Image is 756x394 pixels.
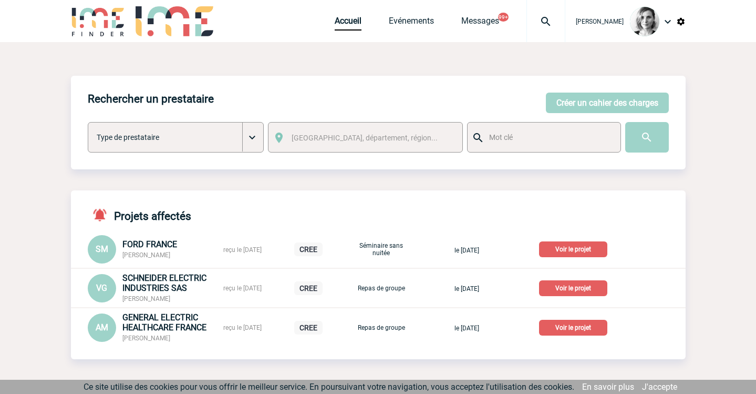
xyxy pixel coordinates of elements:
[223,324,262,331] span: reçu le [DATE]
[223,285,262,292] span: reçu le [DATE]
[625,122,669,153] input: Submit
[498,13,509,22] button: 99+
[122,295,170,302] span: [PERSON_NAME]
[88,207,191,223] h4: Projets affectés
[355,285,408,292] p: Repas de groupe
[96,322,108,332] span: AM
[582,382,634,392] a: En savoir plus
[539,280,607,296] p: Voir le projet
[461,16,499,31] a: Messages
[355,324,408,331] p: Repas de groupe
[122,273,206,293] span: SCHNEIDER ELECTRIC INDUSTRIES SAS
[92,207,114,223] img: notifications-active-24-px-r.png
[223,246,262,254] span: reçu le [DATE]
[71,6,126,36] img: IME-Finder
[454,285,479,292] span: le [DATE]
[294,243,323,256] p: CREE
[539,244,612,254] a: Voir le projet
[576,18,624,25] span: [PERSON_NAME]
[294,281,323,295] p: CREE
[454,325,479,332] span: le [DATE]
[122,251,170,259] span: [PERSON_NAME]
[539,282,612,292] a: Voir le projet
[122,312,206,332] span: GENERAL ELECTRIC HEALTHCARE FRANCE
[539,322,612,332] a: Voir le projet
[292,134,438,142] span: [GEOGRAPHIC_DATA], département, région...
[122,335,170,342] span: [PERSON_NAME]
[539,320,607,336] p: Voir le projet
[630,7,659,36] img: 103019-1.png
[96,283,107,293] span: VG
[96,244,108,254] span: SM
[486,130,611,144] input: Mot clé
[454,247,479,254] span: le [DATE]
[84,382,574,392] span: Ce site utilise des cookies pour vous offrir le meilleur service. En poursuivant votre navigation...
[389,16,434,31] a: Evénements
[122,239,177,249] span: FORD FRANCE
[335,16,361,31] a: Accueil
[88,93,214,105] h4: Rechercher un prestataire
[642,382,677,392] a: J'accepte
[294,321,323,335] p: CREE
[539,241,607,257] p: Voir le projet
[355,242,408,257] p: Séminaire sans nuitée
